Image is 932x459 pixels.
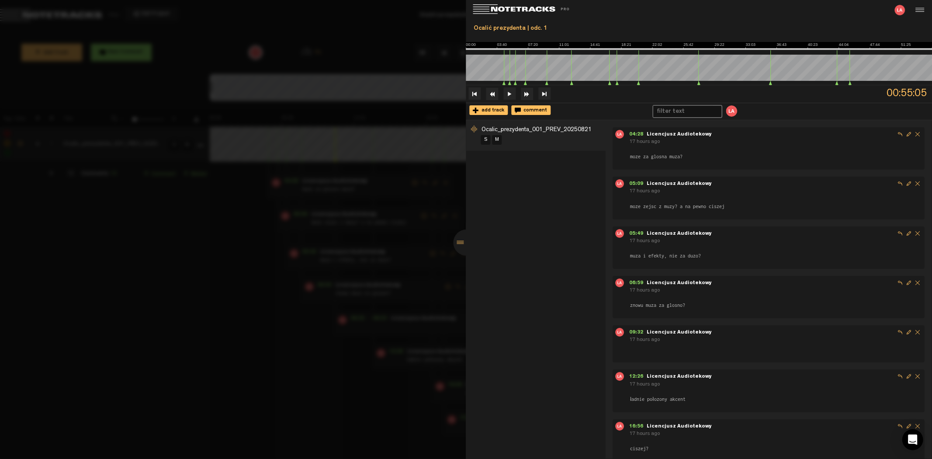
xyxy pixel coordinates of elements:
span: Delete comment [914,278,922,287]
span: ciszej? [629,445,649,452]
img: letters [615,328,624,337]
span: Delete comment [914,179,922,188]
span: add track [479,108,505,113]
input: filter text [653,106,713,117]
span: 17 hours ago [629,239,660,244]
img: letters [615,130,624,139]
span: 16:56 [629,424,647,429]
span: 12:26 [629,374,647,379]
span: 00:55:05 [887,85,932,102]
span: 17 hours ago [629,288,660,293]
a: S [481,135,491,145]
div: Ocalić prezydenta | odc. 1 [470,21,929,36]
span: Reply to comment [896,229,905,238]
span: 17 hours ago [629,139,660,145]
span: 05:09 [629,181,647,187]
img: logo_white.svg [473,4,578,14]
span: Reply to comment [896,278,905,287]
span: Edit comment [905,422,914,431]
span: ładnie połozony akcent [629,396,686,403]
img: letters [725,104,738,118]
span: Reply to comment [896,422,905,431]
span: Delete comment [914,372,922,381]
div: add track [470,105,508,115]
li: {{ collab.name_first }} {{ collab.name_last }} [725,104,738,118]
span: 17 hours ago [629,382,660,387]
span: Licencjusz Audiotekowy [647,231,712,236]
span: moze za glosna muza? [629,153,683,160]
span: 17 hours ago [629,189,660,194]
span: 09:32 [629,330,647,335]
span: comment [521,108,547,113]
span: Delete comment [914,422,922,431]
div: comment [512,105,551,115]
span: Reply to comment [896,130,905,139]
span: moze zejsc z muzy? a na pewno ciszej [629,203,725,210]
span: Edit comment [905,328,914,337]
span: Licencjusz Audiotekowy [647,181,712,187]
span: Reply to comment [896,372,905,381]
span: Edit comment [905,278,914,287]
span: Ocalic_prezydenta_001_PREV_20250821 [482,127,592,133]
span: Licencjusz Audiotekowy [647,330,712,335]
span: Licencjusz Audiotekowy [647,424,712,429]
span: 17 hours ago [629,337,660,343]
img: letters [615,278,624,287]
span: Licencjusz Audiotekowy [647,132,712,137]
span: znowu muza za glosno? [629,302,686,309]
span: Edit comment [905,372,914,381]
img: letters [615,422,624,431]
img: letters [615,179,624,188]
span: Edit comment [905,179,914,188]
span: Licencjusz Audiotekowy [647,281,712,286]
span: Delete comment [914,130,922,139]
img: letters [894,5,905,15]
a: M [492,135,502,145]
img: letters [615,229,624,238]
span: 05:49 [629,231,647,236]
span: Delete comment [914,328,922,337]
span: 17 hours ago [629,431,660,437]
span: Edit comment [905,229,914,238]
span: Licencjusz Audiotekowy [647,374,712,379]
img: letters [615,372,624,381]
span: 04:28 [629,132,647,137]
span: 06:59 [629,281,647,286]
span: Delete comment [914,229,922,238]
span: Edit comment [905,130,914,139]
span: Reply to comment [896,179,905,188]
span: muza i efekty, nie za duzo? [629,252,702,259]
div: Open Intercom Messenger [902,429,923,450]
span: Reply to comment [896,328,905,337]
